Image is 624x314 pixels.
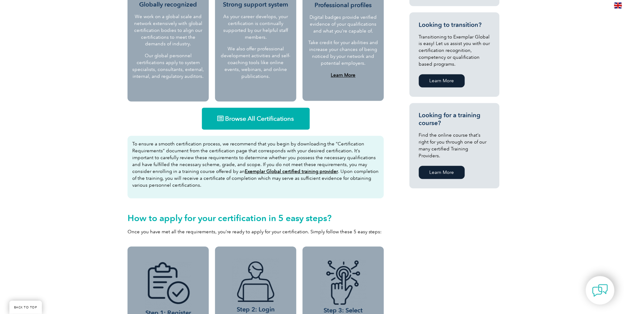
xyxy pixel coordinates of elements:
[128,213,384,223] h2: How to apply for your certification in 5 easy steps?
[614,3,622,8] img: en
[308,39,379,67] p: Take credit for your abilities and increase your chances of being noticed by your network and pot...
[419,74,465,88] a: Learn More
[132,53,204,80] p: Our global personnel certifications apply to system specialists, consultants, external, internal,...
[419,33,490,68] p: Transitioning to Exemplar Global is easy! Let us assist you with our certification recognition, c...
[132,141,379,189] p: To ensure a smooth certification process, we recommend that you begin by downloading the “Certifi...
[419,132,490,160] p: Find the online course that’s right for you through one of our many certified Training Providers.
[419,112,490,127] h3: Looking for a training course?
[219,259,293,314] h3: Step 2: Login
[592,283,608,298] img: contact-chat.png
[419,21,490,29] h3: Looking to transition?
[128,229,384,235] p: Once you have met all the requirements, you’re ready to apply for your certification. Simply foll...
[225,116,294,122] span: Browse All Certifications
[419,166,465,179] a: Learn More
[9,301,42,314] a: BACK TO TOP
[245,169,338,175] a: Exemplar Global certified training provider
[220,13,292,41] p: As your career develops, your certification is continually supported by our helpful staff members.
[132,13,204,48] p: We work on a global scale and network extensively with global certification bodies to align our c...
[202,108,310,130] a: Browse All Certifications
[220,46,292,80] p: We also offer professional development activities and self-coaching tools like online events, web...
[331,73,355,78] a: Learn More
[308,14,379,34] p: Digital badges provide verified evidence of your qualifications and what you’re capable of.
